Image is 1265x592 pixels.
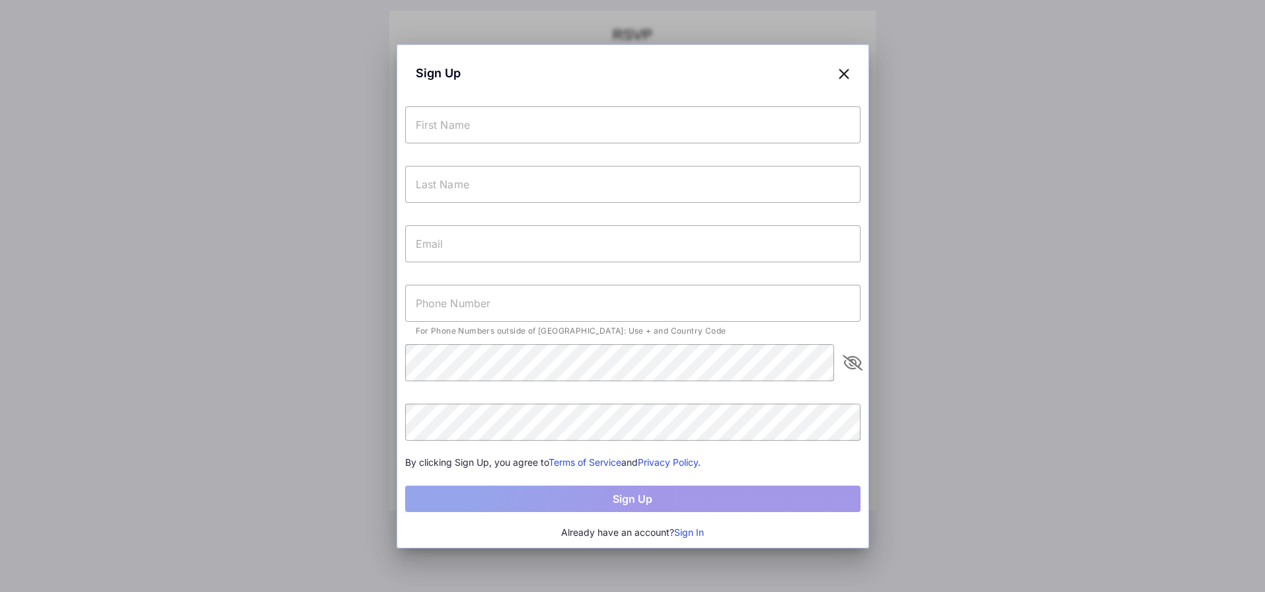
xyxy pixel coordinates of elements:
input: Phone Number [405,285,861,322]
input: First Name [405,106,861,143]
a: Privacy Policy [638,457,698,468]
a: Terms of Service [549,457,621,468]
div: By clicking Sign Up, you agree to and . [405,455,861,470]
i: appended action [845,355,861,371]
div: Already have an account? [405,525,861,540]
button: Sign In [674,525,704,540]
button: Sign Up [405,486,861,512]
input: Last Name [405,166,861,203]
input: Email [405,225,861,262]
span: Sign Up [416,64,461,82]
span: For Phone Numbers outside of [GEOGRAPHIC_DATA]: Use + and Country Code [416,326,726,336]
